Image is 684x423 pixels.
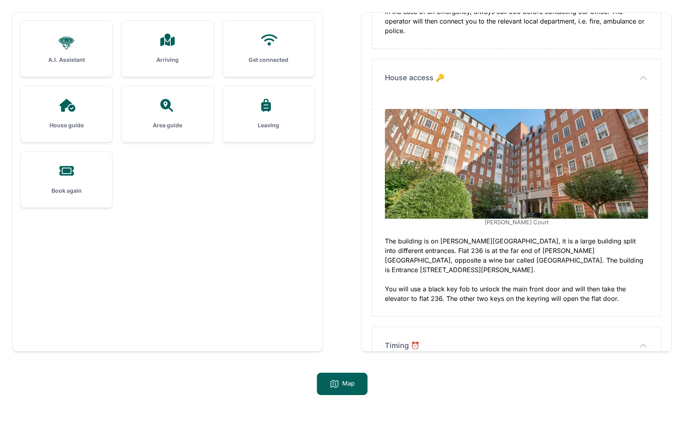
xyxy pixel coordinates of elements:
p: Map [342,379,355,389]
a: Book again [21,152,112,208]
a: Leaving [223,86,314,142]
a: Get connected [223,21,314,77]
h3: Leaving [236,121,302,129]
div: In the case of an emergency, always call 999 before contacting our office. The operator will then... [385,7,648,36]
h3: Arriving [134,56,200,64]
a: Area guide [122,86,213,142]
div: The building is on [PERSON_NAME][GEOGRAPHIC_DATA], it is a large building split into different en... [385,99,648,303]
h3: Area guide [134,121,200,129]
h3: A.I. Assistant [34,56,99,64]
img: 3c8zxo7j7iuaae6v1a7amzatdmsp [385,109,648,219]
button: Timing ⏰ [385,340,648,351]
h3: Get connected [236,56,302,64]
a: Arriving [122,21,213,77]
span: Timing ⏰ [385,340,420,351]
a: A.I. Assistant [21,21,112,77]
h3: House guide [34,121,99,129]
h3: Book again [34,187,99,195]
span: House access 🔑 [385,72,444,83]
button: House access 🔑 [385,72,648,83]
a: House guide [21,86,112,142]
figcaption: [PERSON_NAME] Court [385,219,648,225]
